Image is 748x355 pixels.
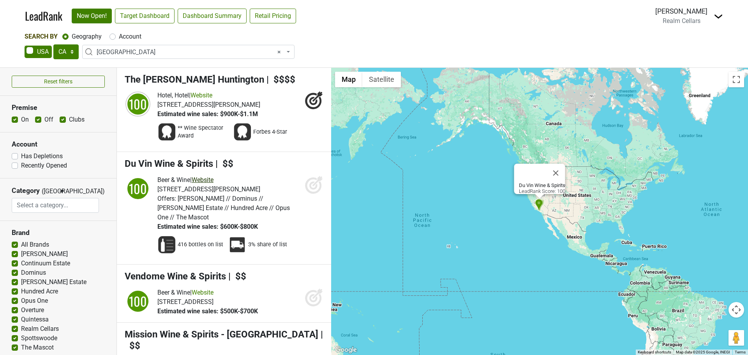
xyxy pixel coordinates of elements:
[21,324,59,334] label: Realm Cellars
[115,9,175,23] a: Target Dashboard
[228,271,246,282] span: | $$
[157,195,290,221] span: [PERSON_NAME] // Dominus // [PERSON_NAME] Estate // Hundred Acre // Opus One // The Mascot
[59,188,65,195] span: ▼
[69,115,85,124] label: Clubs
[729,72,744,87] button: Toggle fullscreen view
[21,296,48,306] label: Opus One
[714,12,723,21] img: Dropdown Menu
[157,289,190,296] span: Beer & Wine
[729,330,744,346] button: Drag Pegman onto the map to open Street View
[21,161,67,170] label: Recently Opened
[125,329,318,340] span: Mission Wine & Spirits - [GEOGRAPHIC_DATA]
[125,158,213,169] span: Du Vin Wine & Spirits
[735,350,746,354] a: Terms (opens in new tab)
[266,74,295,85] span: | $$$$
[157,176,190,184] span: Beer & Wine
[663,17,700,25] span: Realm Cellars
[125,175,151,202] img: quadrant_split.svg
[157,223,258,230] span: Estimated wine sales: $600K-$800K
[178,9,247,23] a: Dashboard Summary
[21,240,49,249] label: All Brands
[21,277,86,287] label: [PERSON_NAME] Estate
[12,76,105,88] button: Reset filters
[12,187,40,195] h3: Category
[12,140,105,148] h3: Account
[157,298,213,306] span: [STREET_ADDRESS]
[157,175,301,185] div: |
[125,288,151,314] img: quadrant_split.svg
[157,307,258,315] span: Estimated wine sales: $500K-$700K
[125,271,226,282] span: Vendome Wine & Spirits
[72,32,102,41] label: Geography
[157,110,258,118] span: Estimated wine sales: $900K-$1.1M
[192,176,213,184] a: Website
[97,48,285,57] span: Los Angeles
[335,72,362,87] button: Show street map
[125,329,323,351] span: | $$
[250,9,296,23] a: Retail Pricing
[157,195,176,202] span: Offers:
[655,6,707,16] div: [PERSON_NAME]
[233,123,252,141] img: Award
[157,123,176,141] img: Award
[157,101,260,108] span: [STREET_ADDRESS][PERSON_NAME]
[21,259,70,268] label: Continuum Estate
[535,199,543,212] div: The Arthur J
[638,350,671,355] button: Keyboard shortcuts
[228,235,247,254] img: Percent Distributor Share
[178,241,223,249] span: 416 bottles on list
[157,235,176,254] img: Wine List
[21,334,57,343] label: Spottswoode
[535,198,543,211] div: STK Topanga
[248,241,287,249] span: 3% share of list
[21,249,68,259] label: [PERSON_NAME]
[119,32,141,41] label: Account
[82,45,295,59] span: Los Angeles
[157,92,189,99] span: Hotel, Hotel
[21,306,44,315] label: Overture
[12,229,105,237] h3: Brand
[12,198,99,213] input: Select a category...
[191,92,212,99] a: Website
[21,343,54,352] label: The Mascot
[21,287,58,296] label: Hundred Acre
[547,164,565,182] button: Close
[157,288,258,297] div: |
[215,158,233,169] span: | $$
[178,124,228,140] span: ** Wine Spectator Award
[157,185,260,193] span: [STREET_ADDRESS][PERSON_NAME]
[125,74,264,85] span: The [PERSON_NAME] Huntington
[126,92,150,116] div: 100
[676,350,730,354] span: Map data ©2025 Google, INEGI
[25,33,58,40] span: Search By
[277,48,281,57] span: Remove all items
[21,152,63,161] label: Has Depletions
[25,8,62,24] a: LeadRank
[21,115,29,124] label: On
[729,302,744,318] button: Map camera controls
[44,115,53,124] label: Off
[21,315,49,324] label: Quintessa
[21,268,46,277] label: Dominus
[157,91,260,100] div: |
[253,128,287,136] span: Forbes 4-Star
[333,345,359,355] img: Google
[192,289,213,296] a: Website
[42,187,57,198] span: ([GEOGRAPHIC_DATA])
[72,9,112,23] a: Now Open!
[126,290,150,313] div: 100
[362,72,401,87] button: Show satellite imagery
[333,345,359,355] a: Open this area in Google Maps (opens a new window)
[519,182,565,188] b: Du Vin Wine & Spirits
[126,177,150,200] div: 100
[519,182,565,194] div: LeadRank Score: 100
[12,104,105,112] h3: Premise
